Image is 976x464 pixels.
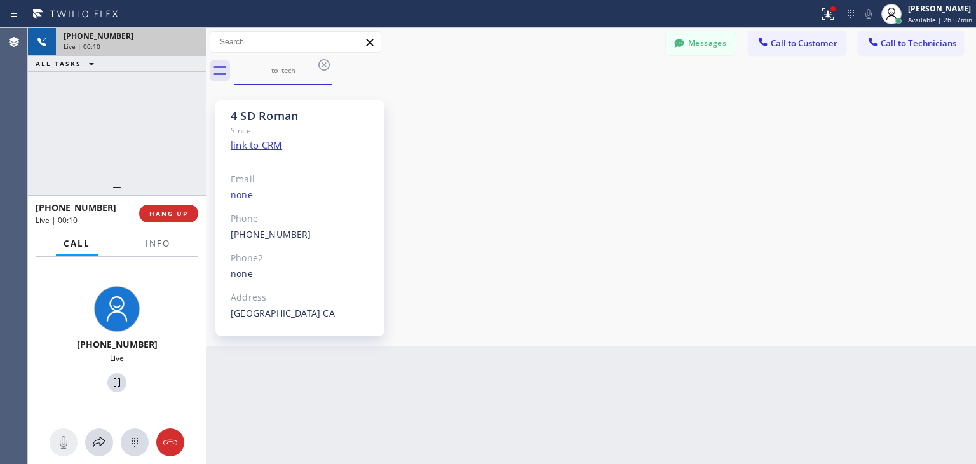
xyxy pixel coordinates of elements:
button: Mute [860,5,878,23]
input: Search [210,32,381,52]
button: Call [56,231,98,256]
div: Address [231,290,370,305]
span: Info [146,238,170,249]
div: to_tech [235,65,331,75]
div: none [231,188,370,203]
span: Live [110,353,124,364]
button: Hold Customer [107,373,126,392]
span: Call to Technicians [881,38,956,49]
div: none [231,267,370,282]
div: [PERSON_NAME] [908,3,972,14]
a: link to CRM [231,139,282,151]
button: Call to Technicians [858,31,963,55]
a: [PHONE_NUMBER] [231,228,311,240]
button: ALL TASKS [28,56,107,71]
button: Open dialpad [121,428,149,456]
button: Info [138,231,178,256]
button: HANG UP [139,205,198,222]
span: [PHONE_NUMBER] [77,338,158,350]
span: Live | 00:10 [64,42,100,51]
button: Open directory [85,428,113,456]
div: 4 SD Roman [231,109,370,123]
button: Hang up [156,428,184,456]
span: [PHONE_NUMBER] [64,31,133,41]
div: Phone2 [231,251,370,266]
div: Email [231,172,370,187]
span: Call [64,238,90,249]
span: [PHONE_NUMBER] [36,201,116,214]
span: Live | 00:10 [36,215,78,226]
button: Call to Customer [749,31,846,55]
button: Messages [666,31,736,55]
span: Available | 2h 57min [908,15,972,24]
span: Call to Customer [771,38,837,49]
div: [GEOGRAPHIC_DATA] CA [231,306,370,321]
span: HANG UP [149,209,188,218]
button: Mute [50,428,78,456]
span: ALL TASKS [36,59,81,68]
div: Phone [231,212,370,226]
div: Since: [231,123,370,138]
